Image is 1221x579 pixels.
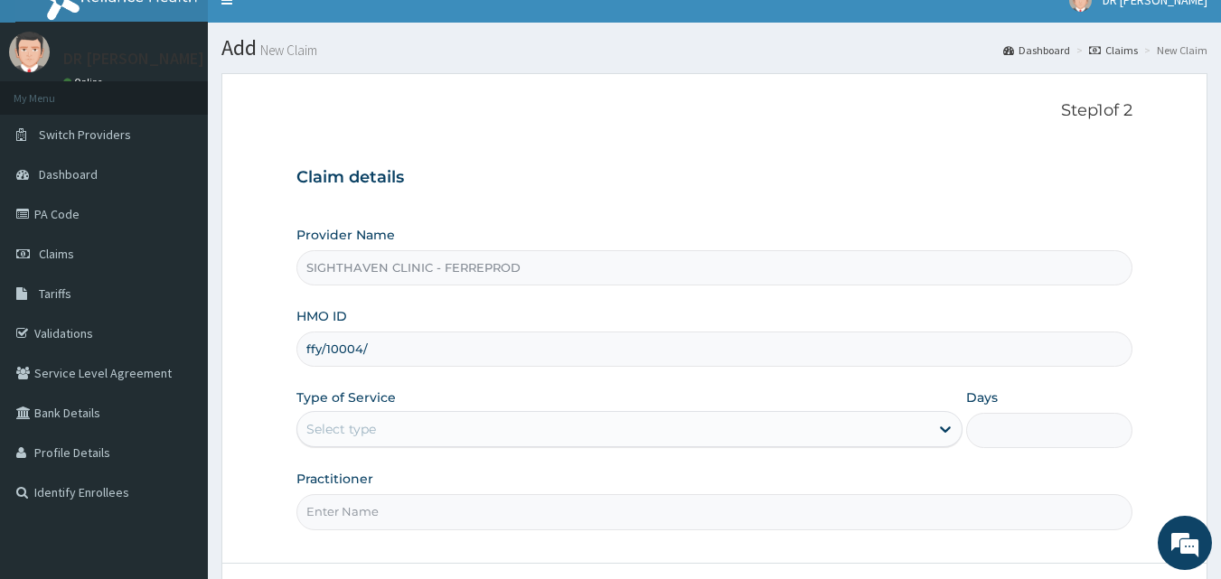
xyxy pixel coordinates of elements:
input: Enter Name [296,494,1133,529]
span: We're online! [105,174,249,357]
p: DR [PERSON_NAME] [63,51,204,67]
span: Switch Providers [39,126,131,143]
span: Claims [39,246,74,262]
small: New Claim [257,43,317,57]
img: User Image [9,32,50,72]
label: HMO ID [296,307,347,325]
p: Step 1 of 2 [296,101,1133,121]
label: Provider Name [296,226,395,244]
label: Days [966,388,998,406]
textarea: Type your message and hit 'Enter' [9,387,344,450]
h1: Add [221,36,1207,60]
div: Select type [306,420,376,438]
label: Practitioner [296,470,373,488]
a: Online [63,76,107,89]
div: Minimize live chat window [296,9,340,52]
h3: Claim details [296,168,1133,188]
li: New Claim [1140,42,1207,58]
span: Tariffs [39,285,71,302]
div: Chat with us now [94,101,304,125]
input: Enter HMO ID [296,332,1133,367]
span: Dashboard [39,166,98,182]
a: Dashboard [1003,42,1070,58]
a: Claims [1089,42,1138,58]
label: Type of Service [296,388,396,406]
img: d_794563401_company_1708531726252_794563401 [33,90,73,135]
